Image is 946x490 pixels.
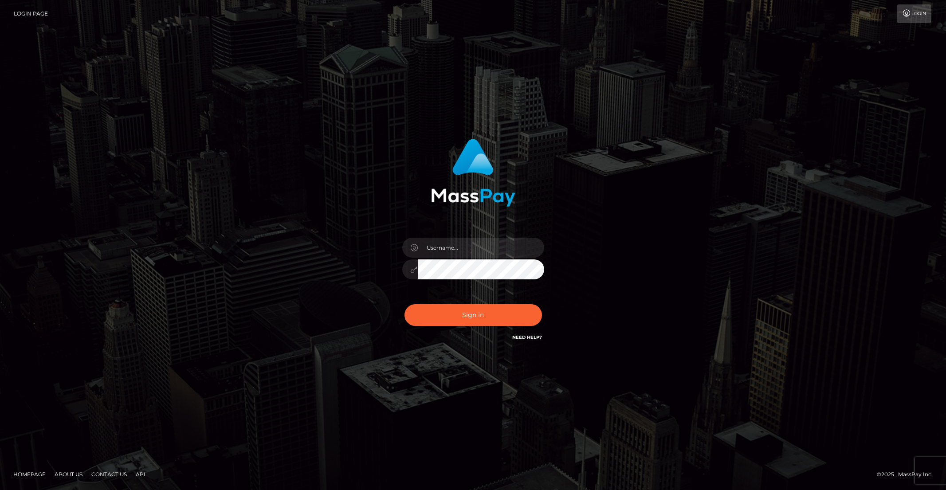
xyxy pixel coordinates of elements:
[10,467,49,481] a: Homepage
[418,238,544,258] input: Username...
[512,334,542,340] a: Need Help?
[431,139,515,207] img: MassPay Login
[132,467,149,481] a: API
[877,470,939,479] div: © 2025 , MassPay Inc.
[404,304,542,326] button: Sign in
[897,4,931,23] a: Login
[14,4,48,23] a: Login Page
[51,467,86,481] a: About Us
[88,467,130,481] a: Contact Us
